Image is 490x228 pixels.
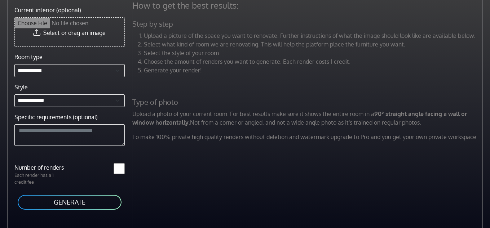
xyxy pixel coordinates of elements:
[10,163,70,172] label: Number of renders
[17,194,122,210] button: GENERATE
[144,40,485,49] li: Select what kind of room we are renovating. This will help the platform place the furniture you w...
[14,6,81,14] label: Current interior (optional)
[144,49,485,57] li: Select the style of your room.
[14,83,28,91] label: Style
[14,53,43,61] label: Room type
[128,98,489,107] h5: Type of photo
[144,57,485,66] li: Choose the amount of renders you want to generate. Each render costs 1 credit.
[128,19,489,28] h5: Step by step
[144,31,485,40] li: Upload a picture of the space you want to renovate. Further instructions of what the image should...
[128,109,489,127] p: Upload a photo of your current room. For best results make sure it shows the entire room in a Not...
[144,66,485,75] li: Generate your render!
[14,113,98,121] label: Specific requirements (optional)
[132,110,467,126] strong: 90° straight angle facing a wall or window horizontally.
[128,133,489,141] p: To make 100% private high quality renders without deletion and watermark upgrade to Pro and you g...
[10,172,70,185] p: Each render has a 1 credit fee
